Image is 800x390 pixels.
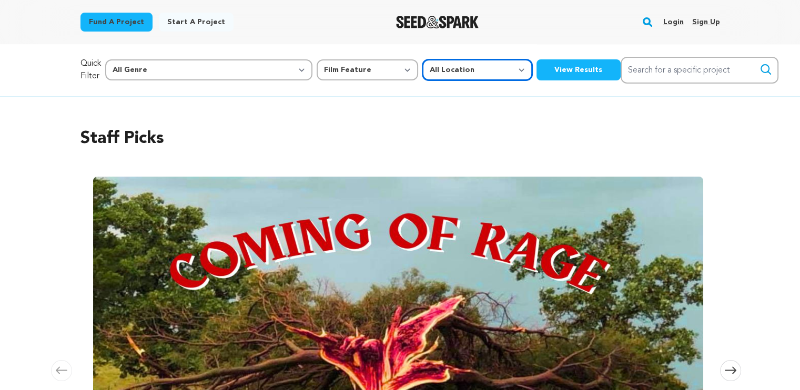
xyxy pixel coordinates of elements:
[692,14,720,30] a: Sign up
[396,16,479,28] a: Seed&Spark Homepage
[621,57,778,84] input: Search for a specific project
[663,14,683,30] a: Login
[396,16,479,28] img: Seed&Spark Logo Dark Mode
[80,57,101,83] p: Quick Filter
[80,13,153,32] a: Fund a project
[80,126,720,151] h2: Staff Picks
[536,59,621,80] button: View Results
[159,13,234,32] a: Start a project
